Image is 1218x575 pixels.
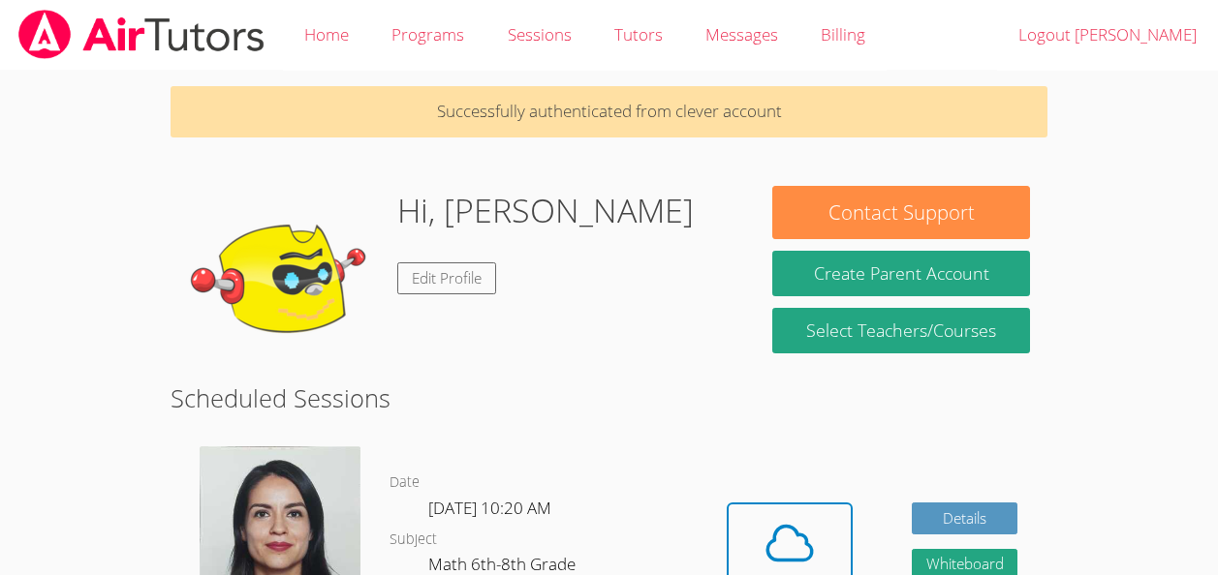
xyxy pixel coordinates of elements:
[171,379,1047,416] h2: Scheduled Sessions
[705,23,778,45] span: Messages
[772,186,1029,239] button: Contact Support
[390,528,437,552] dt: Subject
[397,186,694,235] h1: Hi, [PERSON_NAME]
[171,86,1047,137] p: Successfully authenticated from clever account
[16,10,266,59] img: airtutors_banner-c4298cdbf04f3fff15de1276eac7730deb9818008684d7c2e4769d2f7ddbe033.png
[188,186,382,379] img: default.png
[772,251,1029,296] button: Create Parent Account
[912,502,1018,534] a: Details
[428,497,551,519] span: [DATE] 10:20 AM
[772,308,1029,353] a: Select Teachers/Courses
[397,262,496,294] a: Edit Profile
[390,470,420,495] dt: Date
